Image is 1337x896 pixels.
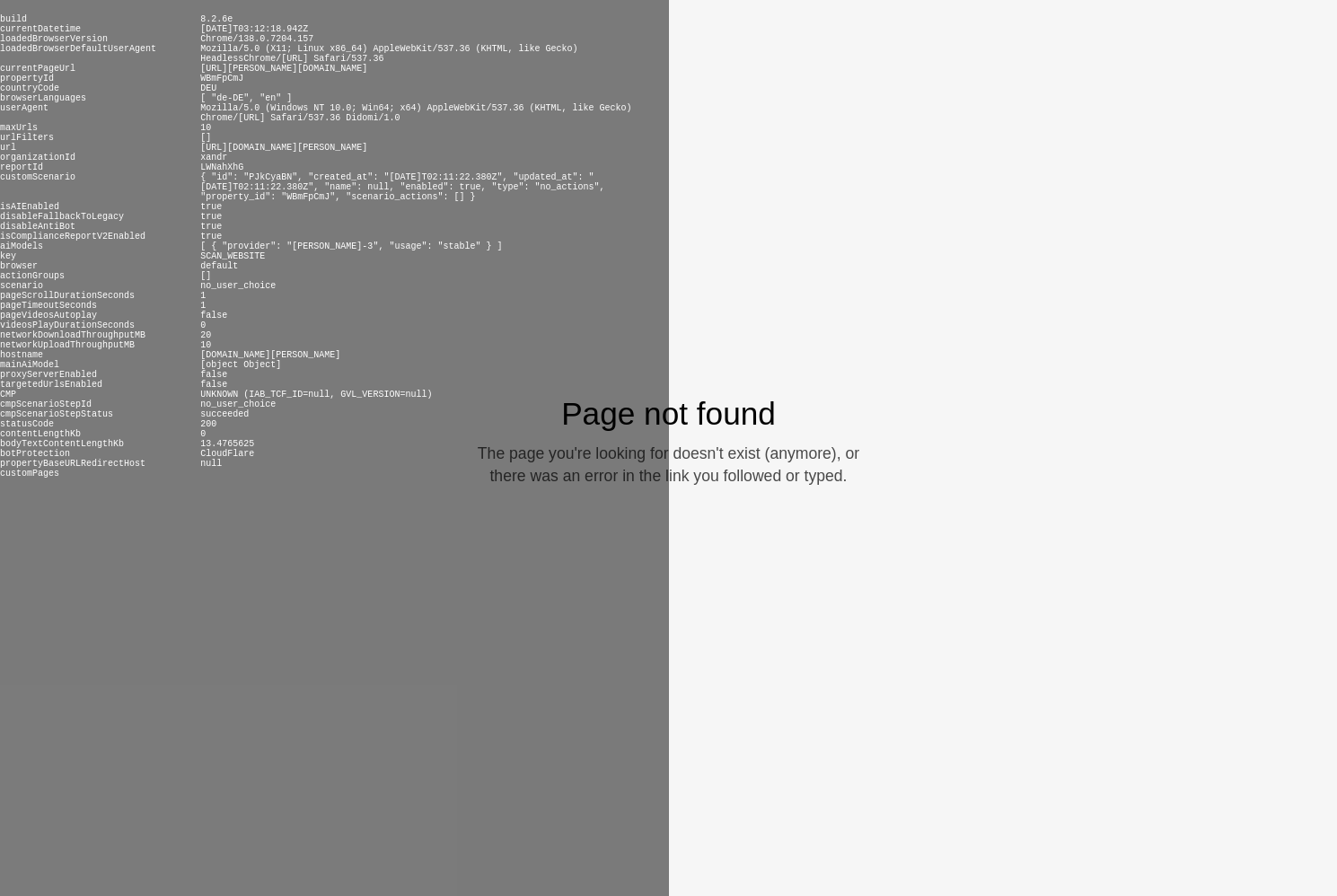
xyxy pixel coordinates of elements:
pre: no_user_choice [200,400,276,409]
pre: true [200,222,222,232]
pre: 1 [200,291,206,301]
pre: [] [200,133,211,143]
pre: xandr [200,153,227,163]
pre: 10 [200,340,211,350]
pre: 20 [200,330,211,340]
pre: 0 [200,321,206,330]
pre: [object Object] [200,360,281,370]
pre: Mozilla/5.0 (X11; Linux x86_64) AppleWebKit/537.36 (KHTML, like Gecko) HeadlessChrome/[URL] Safar... [200,44,577,64]
pre: false [200,370,227,380]
pre: WBmFpCmJ [200,74,243,83]
pre: no_user_choice [200,281,276,291]
pre: SCAN_WEBSITE [200,251,265,261]
pre: UNKNOWN (IAB_TCF_ID=null, GVL_VERSION=null) [200,390,432,400]
pre: LWNahXhG [200,163,243,172]
pre: 13.4765625 [200,439,254,449]
pre: true [200,212,222,222]
pre: 8.2.6e [200,14,233,24]
pre: 0 [200,429,206,439]
pre: { "id": "PJkCyaBN", "created_at": "[DATE]T02:11:22.380Z", "updated_at": "[DATE]T02:11:22.380Z", "... [200,172,604,202]
pre: false [200,380,227,390]
pre: [] [200,271,211,281]
pre: CloudFlare [200,449,254,459]
pre: [DATE]T03:12:18.942Z [200,24,308,34]
pre: default [200,261,238,271]
pre: 10 [200,123,211,133]
pre: DEU [200,83,216,93]
pre: null [200,459,222,469]
pre: [DOMAIN_NAME][PERSON_NAME] [200,350,340,360]
pre: Mozilla/5.0 (Windows NT 10.0; Win64; x64) AppleWebKit/537.36 (KHTML, like Gecko) Chrome/[URL] Saf... [200,103,631,123]
pre: [ "de-DE", "en" ] [200,93,292,103]
pre: 200 [200,419,216,429]
pre: Chrome/138.0.7204.157 [200,34,313,44]
pre: [ { "provider": "[PERSON_NAME]-3", "usage": "stable" } ] [200,242,502,251]
pre: true [200,232,222,242]
pre: false [200,311,227,321]
pre: succeeded [200,409,249,419]
pre: 1 [200,301,206,311]
pre: [URL][DOMAIN_NAME][PERSON_NAME] [200,143,367,153]
pre: true [200,202,222,212]
div: The page you're looking for doesn't exist (anymore), or there was an error in the link you follow... [467,443,871,487]
pre: [URL][PERSON_NAME][DOMAIN_NAME] [200,64,367,74]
